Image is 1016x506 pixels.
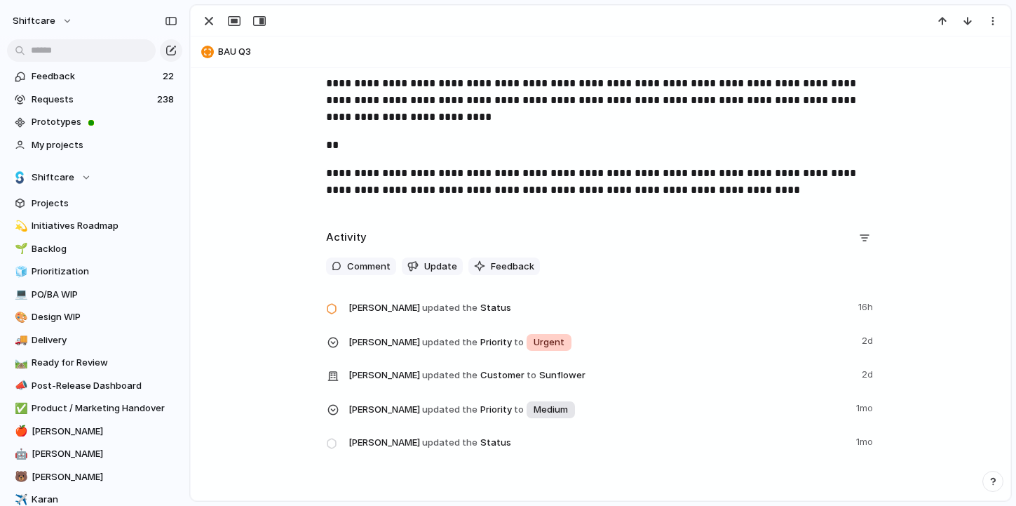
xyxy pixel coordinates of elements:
span: updated the [422,403,477,417]
a: Projects [7,193,182,214]
div: 🤖 [15,446,25,462]
span: [PERSON_NAME] [32,447,177,461]
div: 🤖[PERSON_NAME] [7,444,182,465]
span: to [514,335,524,349]
span: to [514,403,524,417]
a: 🐻[PERSON_NAME] [7,467,182,488]
a: 🛤️Ready for Review [7,352,182,373]
span: Ready for Review [32,356,177,370]
div: 💫 [15,218,25,234]
span: Status [348,298,850,317]
span: Comment [347,260,391,274]
a: My projects [7,135,182,156]
div: 📣 [15,378,25,394]
div: 🎨 [15,309,25,326]
button: 🚚 [13,333,27,347]
span: 2d [862,365,876,382]
span: Projects [32,197,177,211]
span: [PERSON_NAME] [348,403,420,417]
span: [PERSON_NAME] [348,368,420,382]
a: 🍎[PERSON_NAME] [7,421,182,442]
button: Update [402,258,463,276]
button: 🐻 [13,470,27,484]
span: Urgent [534,335,564,349]
span: updated the [422,368,477,382]
div: 🛤️ [15,355,25,371]
span: Feedback [491,260,534,274]
span: Backlog [32,242,177,256]
a: ✅Product / Marketing Handover [7,398,182,419]
span: [PERSON_NAME] [32,470,177,484]
span: Prioritization [32,265,177,279]
span: shiftcare [13,14,55,28]
span: [PERSON_NAME] [348,335,420,349]
button: shiftcare [6,10,80,32]
div: 🍎 [15,423,25,439]
button: 🎨 [13,310,27,324]
button: 🛤️ [13,356,27,370]
span: Sunflower [539,368,585,382]
span: Priority [348,331,853,352]
h2: Activity [326,229,367,246]
span: Customer [348,365,853,385]
button: 🧊 [13,265,27,279]
span: 1mo [856,432,876,449]
span: 1mo [856,399,876,415]
span: [PERSON_NAME] [348,301,420,315]
span: updated the [422,335,477,349]
span: Delivery [32,333,177,347]
span: 238 [157,93,177,107]
span: Priority [348,399,848,420]
span: [PERSON_NAME] [32,425,177,439]
button: 📣 [13,379,27,393]
span: 22 [163,69,177,84]
button: Shiftcare [7,167,182,188]
a: 💫Initiatives Roadmap [7,215,182,237]
div: 🌱 [15,241,25,257]
span: 16h [858,298,876,314]
span: Status [348,432,848,452]
button: Feedback [468,258,540,276]
span: to [527,368,536,382]
button: ✅ [13,401,27,415]
span: PO/BA WIP [32,288,177,302]
span: Post-Release Dashboard [32,379,177,393]
button: 🤖 [13,447,27,461]
span: Medium [534,403,568,417]
span: [PERSON_NAME] [348,436,420,450]
a: 📣Post-Release Dashboard [7,375,182,397]
div: 🐻 [15,469,25,485]
span: updated the [422,436,477,450]
a: 🌱Backlog [7,239,182,260]
a: Feedback22 [7,66,182,87]
button: 🍎 [13,425,27,439]
div: 💻 [15,286,25,302]
div: ✅ [15,401,25,417]
span: My projects [32,138,177,152]
a: 🎨Design WIP [7,307,182,328]
span: BAU Q3 [218,45,1004,59]
span: Product / Marketing Handover [32,401,177,415]
div: 🧊 [15,264,25,280]
div: 🚚 [15,332,25,348]
a: 💻PO/BA WIP [7,284,182,305]
span: Update [424,260,457,274]
span: 2d [862,331,876,348]
button: Comment [326,258,396,276]
button: 🌱 [13,242,27,256]
a: 🧊Prioritization [7,261,182,282]
a: 🚚Delivery [7,330,182,351]
span: Shiftcare [32,171,74,185]
span: Feedback [32,69,158,84]
button: BAU Q3 [197,41,1004,63]
span: Initiatives Roadmap [32,219,177,233]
